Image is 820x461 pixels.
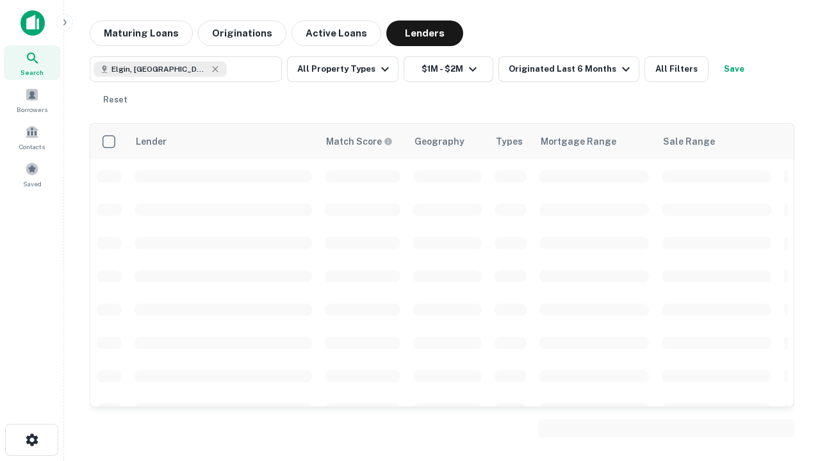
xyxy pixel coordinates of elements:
[4,157,60,191] a: Saved
[509,61,634,77] div: Originated Last 6 Months
[407,124,488,159] th: Geography
[136,134,167,149] div: Lender
[714,56,755,82] button: Save your search to get updates of matches that match your search criteria.
[198,20,286,46] button: Originations
[655,124,778,159] th: Sale Range
[17,104,47,115] span: Borrowers
[4,45,60,80] a: Search
[533,124,655,159] th: Mortgage Range
[4,120,60,154] a: Contacts
[20,67,44,77] span: Search
[404,56,493,82] button: $1M - $2M
[4,83,60,117] a: Borrowers
[128,124,318,159] th: Lender
[291,20,381,46] button: Active Loans
[326,134,393,149] div: Capitalize uses an advanced AI algorithm to match your search with the best lender. The match sco...
[287,56,398,82] button: All Property Types
[663,134,715,149] div: Sale Range
[498,56,639,82] button: Originated Last 6 Months
[644,56,709,82] button: All Filters
[386,20,463,46] button: Lenders
[541,134,616,149] div: Mortgage Range
[23,179,42,189] span: Saved
[326,134,390,149] h6: Match Score
[90,20,193,46] button: Maturing Loans
[20,10,45,36] img: capitalize-icon.png
[111,63,208,75] span: Elgin, [GEOGRAPHIC_DATA], [GEOGRAPHIC_DATA]
[414,134,464,149] div: Geography
[95,87,136,113] button: Reset
[488,124,533,159] th: Types
[496,134,523,149] div: Types
[318,124,407,159] th: Capitalize uses an advanced AI algorithm to match your search with the best lender. The match sco...
[19,142,45,152] span: Contacts
[756,318,820,379] iframe: Chat Widget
